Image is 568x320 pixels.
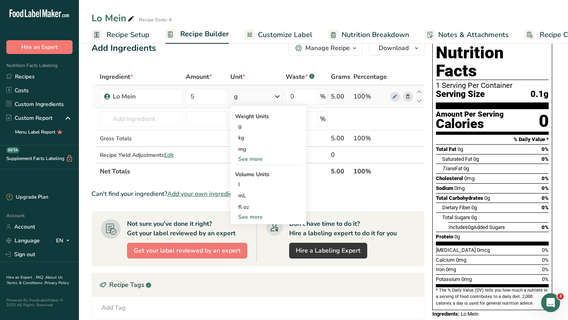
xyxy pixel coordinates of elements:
[458,146,463,152] span: 0g
[484,195,490,201] span: 0g
[369,40,424,56] button: Download
[6,193,48,201] div: Upgrade Plan
[6,234,40,247] a: Language
[106,30,149,40] span: Recipe Setup
[542,146,549,152] span: 0%
[442,205,470,210] span: Dietary Fiber
[542,224,549,230] span: 0%
[92,189,424,199] div: Can't find your ingredient?
[329,163,352,179] th: 5.00
[235,170,301,179] div: Volume Units
[542,175,549,181] span: 0%
[235,132,301,143] div: kg
[436,44,549,80] h1: Nutrition Facts
[542,247,549,253] span: 0%
[180,29,229,39] span: Recipe Builder
[542,195,549,201] span: 0%
[542,185,549,191] span: 0%
[100,134,183,143] div: Gross Totals
[461,276,472,282] span: 0mg
[98,163,329,179] th: Net Totals
[468,224,473,230] span: 0g
[6,275,34,280] a: Hire an Expert .
[238,192,298,200] div: mL
[352,163,389,179] th: 100%
[471,205,477,210] span: 0g
[542,205,549,210] span: 0%
[436,247,476,253] span: [MEDICAL_DATA]
[436,195,483,201] span: Total Carbohydrates
[432,311,460,317] span: Ingredients:
[7,280,45,286] a: Terms & Conditions .
[542,276,549,282] span: 0%
[436,175,463,181] span: Cholesterol
[436,234,453,240] span: Protein
[442,214,470,220] span: Total Sugars
[539,111,549,132] div: 0
[234,92,238,101] div: g
[100,111,183,127] input: Add Ingredient
[92,273,424,297] div: Recipe Tags
[100,72,133,82] span: Ingredient
[442,166,455,171] i: Trans
[442,156,472,162] span: Saturated Fat
[134,246,241,255] span: Get your label reviewed by an expert
[436,118,504,130] div: Calories
[438,30,509,40] span: Notes & Attachments
[557,293,564,300] span: 3
[289,219,397,238] div: Don't have time to do it? Hire a labeling expert to do it for you
[238,180,298,188] div: l
[436,89,485,99] span: Serving Size
[186,72,212,82] span: Amount
[6,40,73,54] button: Hire an Expert
[425,26,509,44] a: Notes & Attachments
[436,287,549,307] section: * The % Daily Value (DV) tells you how much a nutrient in a serving of food contributes to a dail...
[289,243,367,259] a: Hire a Labeling Expert
[442,166,462,171] span: Fat
[461,311,478,317] span: Lo Mein
[331,150,350,160] div: 0
[36,275,45,280] a: FAQ .
[235,121,301,132] div: g
[448,224,505,230] span: Includes Added Sugars
[238,203,298,211] div: fl oz
[446,266,456,272] span: 0mg
[456,257,466,263] span: 0mg
[139,16,172,23] div: Recipe Code: 4
[286,72,314,82] div: Waste
[464,175,475,181] span: 0mg
[436,185,453,191] span: Sodium
[436,82,549,89] div: 1 Serving Per Container
[235,213,301,221] div: See more
[542,266,549,272] span: 0%
[127,219,235,238] div: Not sure you've done it right? Get your label reviewed by an expert
[342,30,409,40] span: Nutrition Breakdown
[235,143,301,155] div: mg
[331,92,350,101] div: 5.00
[258,30,312,40] span: Customize Label
[165,25,229,44] a: Recipe Builder
[6,114,52,122] div: Custom Report
[45,280,69,286] a: Privacy Policy
[463,166,469,171] span: 0g
[92,26,149,44] a: Recipe Setup
[167,189,239,199] span: Add your own ingredient
[436,111,504,118] div: Amount Per Serving
[230,72,245,82] span: Unit
[353,72,387,82] span: Percentage
[353,134,387,143] div: 100%
[92,11,136,25] div: Lo Mein
[454,185,465,191] span: 0mg
[331,72,350,82] span: Grams
[471,214,477,220] span: 0g
[379,43,409,53] span: Download
[100,151,183,159] div: Recipe Yield Adjustments
[331,134,350,143] div: 5.00
[436,146,456,152] span: Total Fat
[541,293,560,312] iframe: Intercom live chat
[289,40,362,56] button: Manage Recipe
[353,92,387,101] div: 100%
[6,147,19,153] div: BETA
[235,112,301,121] div: Weight Units
[477,247,490,253] span: 0mcg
